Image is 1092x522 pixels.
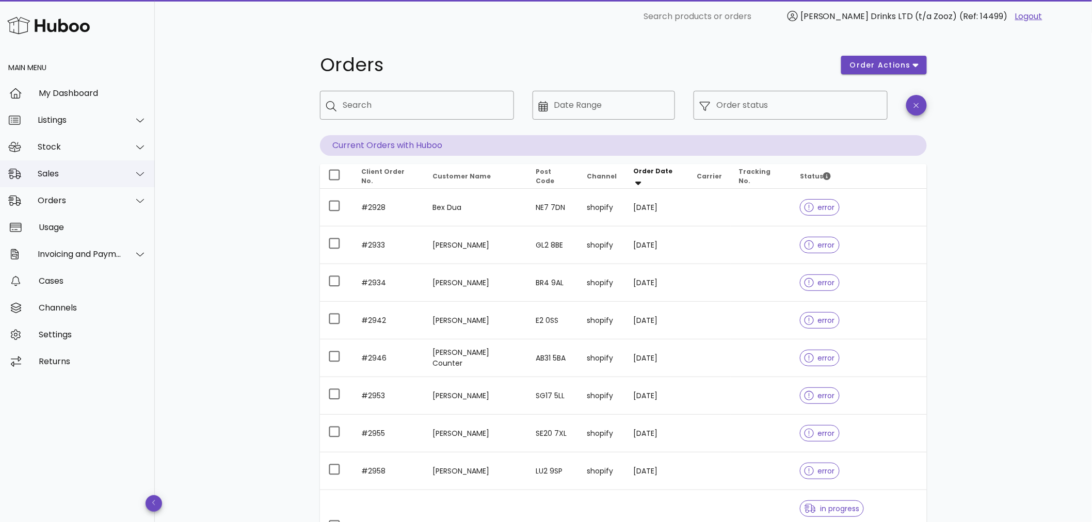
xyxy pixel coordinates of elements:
[353,189,424,226] td: #2928
[353,164,424,189] th: Client Order No.
[353,339,424,377] td: #2946
[353,377,424,415] td: #2953
[320,135,927,156] p: Current Orders with Huboo
[320,56,829,74] h1: Orders
[960,10,1008,22] span: (Ref: 14499)
[353,452,424,490] td: #2958
[625,339,689,377] td: [DATE]
[38,249,122,259] div: Invoicing and Payments
[536,167,555,185] span: Post Code
[805,241,835,249] span: error
[528,226,579,264] td: GL2 8BE
[625,302,689,339] td: [DATE]
[424,302,527,339] td: [PERSON_NAME]
[528,377,579,415] td: SG17 5LL
[38,115,122,125] div: Listings
[579,189,625,226] td: shopify
[625,452,689,490] td: [DATE]
[38,142,122,152] div: Stock
[792,164,927,189] th: Status
[424,377,527,415] td: [PERSON_NAME]
[353,264,424,302] td: #2934
[424,339,527,377] td: [PERSON_NAME] Counter
[353,302,424,339] td: #2942
[625,164,689,189] th: Order Date: Sorted descending. Activate to remove sorting.
[579,264,625,302] td: shopify
[805,354,835,362] span: error
[1015,10,1042,23] a: Logout
[579,302,625,339] td: shopify
[528,452,579,490] td: LU2 9SP
[353,226,424,264] td: #2933
[805,204,835,211] span: error
[424,415,527,452] td: [PERSON_NAME]
[432,172,491,181] span: Customer Name
[528,302,579,339] td: E2 0SS
[38,195,122,205] div: Orders
[697,172,722,181] span: Carrier
[528,164,579,189] th: Post Code
[424,452,527,490] td: [PERSON_NAME]
[424,189,527,226] td: Bex Dua
[805,279,835,286] span: error
[689,164,731,189] th: Carrier
[528,264,579,302] td: BR4 9AL
[625,264,689,302] td: [DATE]
[7,14,90,37] img: Huboo Logo
[805,392,835,399] span: error
[528,415,579,452] td: SE20 7XL
[579,164,625,189] th: Channel
[39,356,147,366] div: Returns
[38,169,122,178] div: Sales
[625,377,689,415] td: [DATE]
[424,264,527,302] td: [PERSON_NAME]
[587,172,617,181] span: Channel
[800,172,831,181] span: Status
[800,10,957,22] span: [PERSON_NAME] Drinks LTD (t/a Zooz)
[841,56,927,74] button: order actions
[39,88,147,98] div: My Dashboard
[805,430,835,437] span: error
[739,167,771,185] span: Tracking No.
[528,339,579,377] td: AB31 5BA
[805,467,835,475] span: error
[625,189,689,226] td: [DATE]
[528,189,579,226] td: NE7 7DN
[579,415,625,452] td: shopify
[625,226,689,264] td: [DATE]
[424,164,527,189] th: Customer Name
[849,60,911,71] span: order actions
[39,330,147,339] div: Settings
[731,164,792,189] th: Tracking No.
[39,222,147,232] div: Usage
[579,226,625,264] td: shopify
[805,505,859,512] span: in progress
[39,276,147,286] div: Cases
[424,226,527,264] td: [PERSON_NAME]
[579,339,625,377] td: shopify
[634,167,673,175] span: Order Date
[579,452,625,490] td: shopify
[625,415,689,452] td: [DATE]
[361,167,405,185] span: Client Order No.
[805,317,835,324] span: error
[579,377,625,415] td: shopify
[39,303,147,313] div: Channels
[353,415,424,452] td: #2955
